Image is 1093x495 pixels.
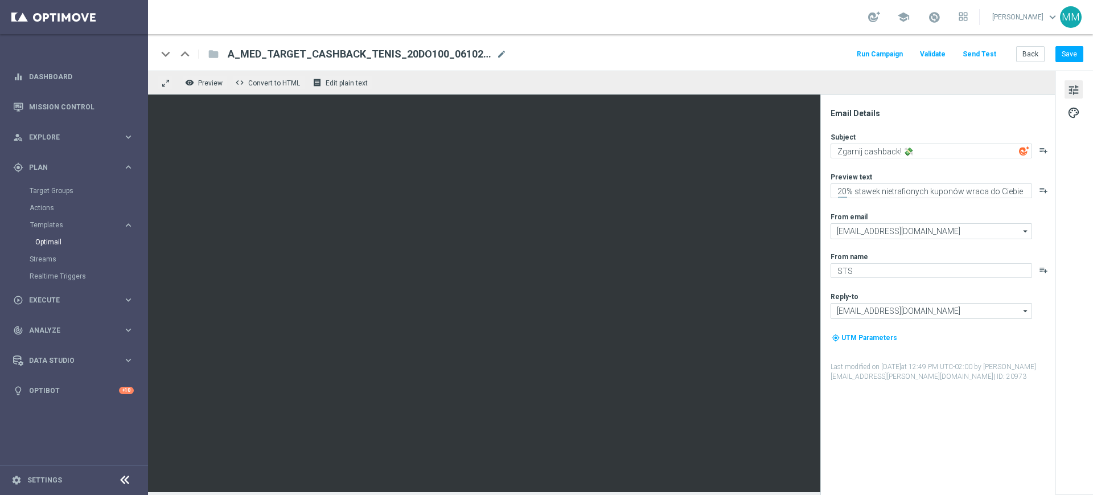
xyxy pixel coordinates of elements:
div: Optimail [35,234,147,251]
span: UTM Parameters [841,334,897,342]
label: Last modified on [DATE] at 12:49 PM UTC-02:00 by [PERSON_NAME][EMAIL_ADDRESS][PERSON_NAME][DOMAIN... [831,362,1054,382]
a: Target Groups [30,186,118,195]
input: Select [831,303,1032,319]
div: Optibot [13,375,134,406]
i: arrow_drop_down [1020,224,1032,239]
div: Explore [13,132,123,142]
span: palette [1067,105,1080,120]
button: Send Test [961,47,998,62]
a: Actions [30,203,118,212]
button: Templates keyboard_arrow_right [30,220,134,230]
span: Validate [920,50,946,58]
span: Analyze [29,327,123,334]
span: mode_edit [496,49,507,59]
div: Data Studio [13,355,123,366]
button: my_location UTM Parameters [831,332,898,344]
i: keyboard_arrow_right [123,355,134,366]
input: Select [831,223,1032,239]
i: keyboard_arrow_right [123,294,134,305]
span: Data Studio [29,357,123,364]
button: tune [1065,80,1083,99]
span: tune [1067,83,1080,97]
span: Convert to HTML [248,79,300,87]
div: Streams [30,251,147,268]
i: arrow_drop_down [1020,304,1032,318]
a: [PERSON_NAME]keyboard_arrow_down [991,9,1060,26]
i: receipt [313,78,322,87]
span: Plan [29,164,123,171]
button: person_search Explore keyboard_arrow_right [13,133,134,142]
i: keyboard_arrow_right [123,162,134,173]
span: Templates [30,222,112,228]
i: equalizer [13,72,23,82]
i: remove_red_eye [185,78,194,87]
button: Save [1055,46,1083,62]
i: person_search [13,132,23,142]
div: Analyze [13,325,123,336]
a: Dashboard [29,62,134,92]
i: track_changes [13,325,23,336]
button: playlist_add [1039,146,1048,155]
a: Optibot [29,375,119,406]
button: gps_fixed Plan keyboard_arrow_right [13,163,134,172]
button: track_changes Analyze keyboard_arrow_right [13,326,134,335]
i: my_location [832,334,840,342]
div: Plan [13,162,123,173]
span: school [897,11,910,23]
button: lightbulb Optibot +10 [13,386,134,395]
label: From email [831,212,868,222]
span: Execute [29,297,123,304]
div: Target Groups [30,182,147,199]
button: Mission Control [13,103,134,112]
i: keyboard_arrow_right [123,325,134,336]
button: code Convert to HTML [232,75,305,90]
span: Preview [198,79,223,87]
button: Validate [918,47,947,62]
label: Preview text [831,173,872,182]
img: optiGenie.svg [1019,146,1029,156]
i: keyboard_arrow_right [123,132,134,142]
div: MM [1060,6,1082,28]
button: receipt Edit plain text [310,75,373,90]
div: Actions [30,199,147,216]
div: Email Details [831,108,1054,118]
button: equalizer Dashboard [13,72,134,81]
button: Run Campaign [855,47,905,62]
i: play_circle_outline [13,295,23,305]
span: Edit plain text [326,79,368,87]
div: Realtime Triggers [30,268,147,285]
button: playlist_add [1039,265,1048,275]
span: | ID: 20973 [993,373,1026,381]
label: From name [831,252,868,261]
button: Back [1016,46,1045,62]
div: Execute [13,295,123,305]
label: Reply-to [831,292,858,301]
button: Data Studio keyboard_arrow_right [13,356,134,365]
i: lightbulb [13,386,23,396]
button: play_circle_outline Execute keyboard_arrow_right [13,296,134,305]
a: Settings [27,477,62,484]
i: gps_fixed [13,162,23,173]
button: playlist_add [1039,186,1048,195]
i: settings [11,475,22,485]
div: +10 [119,387,134,394]
label: Subject [831,133,856,142]
div: Templates [30,216,147,251]
span: A_MED_TARGET_CASHBACK_TENIS_20DO100_061025_MAIL [228,47,492,61]
span: Explore [29,134,123,141]
div: Dashboard [13,62,134,92]
a: Realtime Triggers [30,272,118,281]
button: palette [1065,103,1083,121]
button: remove_red_eye Preview [182,75,228,90]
